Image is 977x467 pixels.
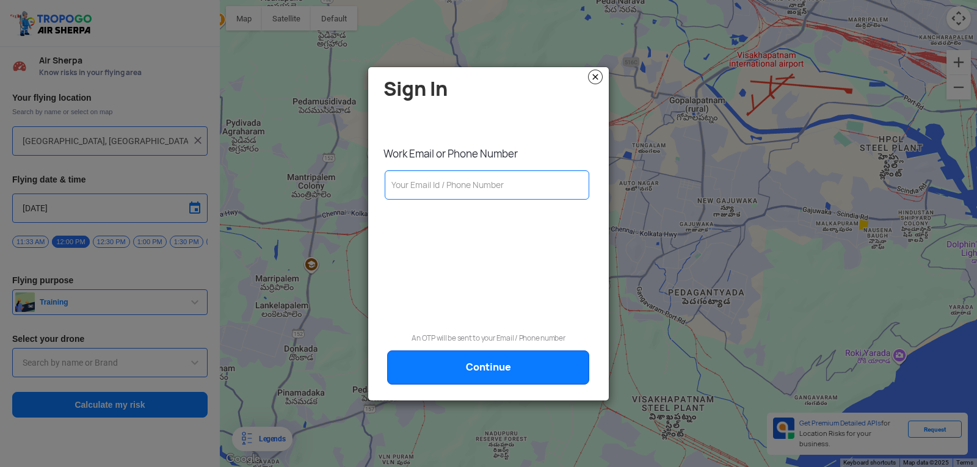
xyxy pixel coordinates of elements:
[387,350,589,385] a: Continue
[383,147,600,161] p: Work Email or Phone Number
[383,78,600,100] h4: Sign In
[588,70,603,84] img: close
[385,170,589,200] input: Your Email Id / Phone Number
[377,332,600,344] p: An OTP will be sent to your Email / Phone number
